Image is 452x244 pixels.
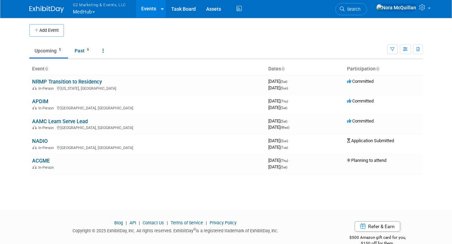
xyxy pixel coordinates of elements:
a: APDIM [32,98,48,105]
a: Search [335,3,367,15]
a: Sort by Event Name [45,66,48,71]
span: Application Submitted [347,138,394,143]
a: Privacy Policy [210,220,237,225]
img: In-Person Event [32,165,37,169]
img: In-Person Event [32,106,37,109]
span: (Sat) [280,165,287,169]
span: [DATE] [268,145,288,150]
span: Committed [347,79,374,84]
span: In-Person [38,146,56,150]
span: | [165,220,170,225]
img: In-Person Event [32,146,37,149]
a: Blog [114,220,123,225]
span: - [289,138,290,143]
span: In-Person [38,165,56,170]
a: NADIO [32,138,48,144]
span: - [288,118,289,124]
span: [DATE] [268,105,287,110]
sup: ® [193,227,196,231]
img: ExhibitDay [29,6,64,13]
span: In-Person [38,86,56,91]
span: (Sat) [280,80,287,84]
span: (Sat) [280,106,287,110]
span: [DATE] [268,85,288,90]
a: Refer & Earn [355,221,400,232]
span: | [124,220,128,225]
span: (Sat) [280,119,287,123]
span: Committed [347,118,374,124]
span: (Sun) [280,139,288,143]
span: 9 [85,47,91,52]
a: Sort by Start Date [281,66,285,71]
span: - [289,158,290,163]
a: Contact Us [143,220,164,225]
a: Upcoming5 [29,44,68,57]
span: In-Person [38,126,56,130]
img: In-Person Event [32,86,37,90]
span: [DATE] [268,125,289,130]
span: | [137,220,142,225]
img: In-Person Event [32,126,37,129]
div: Copyright © 2025 ExhibitDay, Inc. All rights reserved. ExhibitDay is a registered trademark of Ex... [29,226,322,234]
div: [GEOGRAPHIC_DATA], [GEOGRAPHIC_DATA] [32,145,263,150]
span: - [288,79,289,84]
a: API [129,220,136,225]
span: Committed [347,98,374,104]
span: [DATE] [268,158,290,163]
div: [GEOGRAPHIC_DATA], [GEOGRAPHIC_DATA] [32,125,263,130]
a: NRMP Transition to Residency [32,79,102,85]
img: Nora McQuillan [376,4,416,11]
div: [US_STATE], [GEOGRAPHIC_DATA] [32,85,263,91]
a: Past9 [69,44,96,57]
a: ACGME [32,158,50,164]
span: [DATE] [268,118,289,124]
span: (Thu) [280,99,288,103]
button: Add Event [29,24,64,37]
span: Planning to attend [347,158,386,163]
span: (Tue) [280,146,288,149]
span: [DATE] [268,98,290,104]
span: G2 Marketing & Events, LLC [73,1,126,8]
span: (Sun) [280,86,288,90]
span: In-Person [38,106,56,110]
div: [GEOGRAPHIC_DATA], [GEOGRAPHIC_DATA] [32,105,263,110]
th: Dates [266,63,344,75]
span: [DATE] [268,164,287,169]
span: 5 [57,47,63,52]
span: Search [345,7,360,12]
th: Event [29,63,266,75]
span: (Wed) [280,126,289,129]
span: (Thu) [280,159,288,163]
a: AAMC Learn Serve Lead [32,118,88,125]
span: [DATE] [268,79,289,84]
a: Sort by Participation Type [376,66,379,71]
a: Terms of Service [171,220,203,225]
span: [DATE] [268,138,290,143]
span: - [289,98,290,104]
th: Participation [344,63,423,75]
span: | [204,220,209,225]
